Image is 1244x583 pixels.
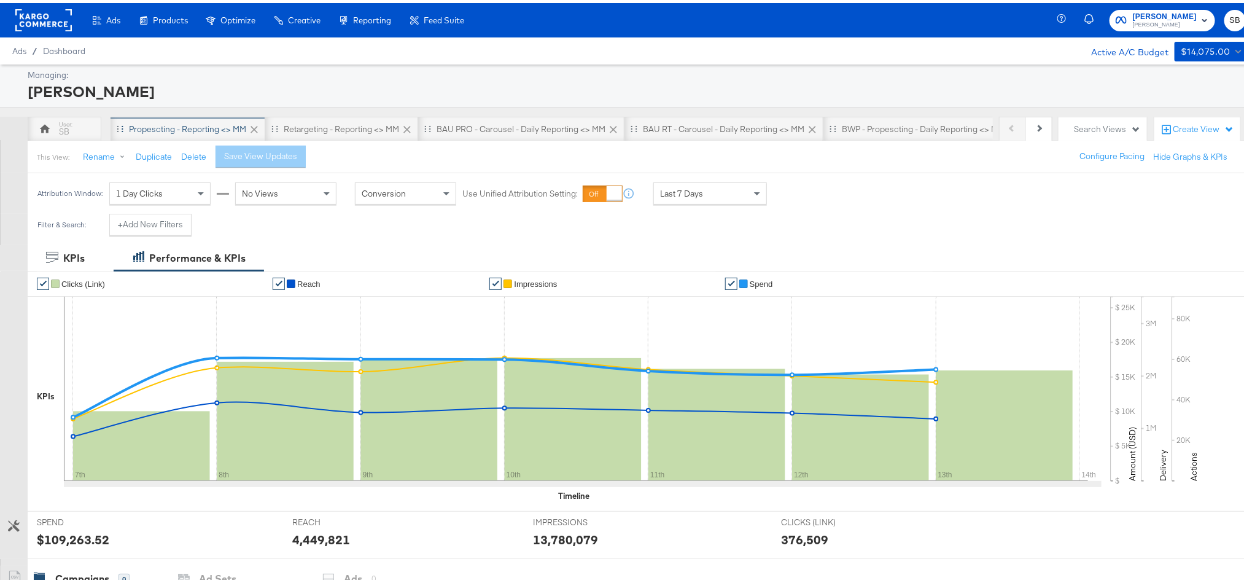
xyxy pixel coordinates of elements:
span: Creative [288,12,321,22]
button: Duplicate [136,148,172,160]
div: BWP - Propescting - Daily Reporting <> MM [842,120,1005,132]
span: Reach [297,276,321,286]
div: KPIs [63,248,85,262]
span: Products [153,12,188,22]
span: Last 7 Days [660,185,703,196]
button: Configure Pacing [1071,143,1153,165]
div: [PERSON_NAME] [28,78,1243,99]
span: Optimize [220,12,255,22]
div: Active A/C Budget [1078,39,1168,57]
span: No Views [242,185,278,196]
strong: + [118,216,123,227]
button: Rename [74,143,138,165]
div: SB [59,123,69,135]
a: ✔ [37,275,49,287]
div: Retargeting - Reporting <> MM [284,120,399,132]
a: ✔ [725,275,737,287]
div: 4,449,821 [292,528,350,546]
div: Managing: [28,66,1243,78]
div: Drag to reorder tab [117,122,123,129]
div: Drag to reorder tab [271,122,278,129]
div: Attribution Window: [37,186,103,195]
div: KPIs [37,388,55,399]
div: This View: [37,149,69,159]
button: Hide Graphs & KPIs [1153,148,1227,160]
div: Filter & Search: [37,217,87,226]
div: 376,509 [781,528,828,546]
span: SPEND [37,514,129,525]
div: Create View [1173,120,1234,133]
div: Campaigns [55,569,109,583]
span: Conversion [362,185,406,196]
span: Ads [12,43,26,53]
div: Search Views [1074,120,1141,132]
span: Ads [106,12,120,22]
text: Amount (USD) [1127,424,1138,478]
span: Feed Suite [424,12,464,22]
button: +Add New Filters [109,211,192,233]
div: $14,075.00 [1181,41,1230,57]
span: / [26,43,43,53]
span: Spend [750,276,773,286]
div: $109,263.52 [37,528,109,546]
span: IMPRESSIONS [533,514,625,525]
div: Performance & KPIs [149,248,246,262]
a: ✔ [489,275,502,287]
div: 0 [119,571,130,582]
text: Actions [1188,449,1199,478]
div: BAU PRO - Carousel - Daily Reporting <> MM [437,120,605,132]
label: Use Unified Attribution Setting: [462,185,578,197]
button: Delete [181,148,206,160]
span: Clicks (Link) [61,276,105,286]
span: 1 Day Clicks [116,185,163,196]
span: Impressions [514,276,557,286]
span: REACH [292,514,384,525]
div: Drag to reorder tab [830,122,836,129]
div: 13,780,079 [533,528,598,546]
div: Drag to reorder tab [424,122,431,129]
div: Propescting - Reporting <> MM [129,120,246,132]
div: BAU RT - Carousel - Daily Reporting <> MM [643,120,804,132]
a: Dashboard [43,43,85,53]
span: Reporting [353,12,391,22]
span: SB [1229,10,1241,25]
text: Delivery [1157,447,1168,478]
div: Timeline [558,487,589,499]
span: CLICKS (LINK) [781,514,873,525]
span: [PERSON_NAME] [1133,7,1197,20]
button: [PERSON_NAME][PERSON_NAME] [1110,7,1215,28]
a: ✔ [273,275,285,287]
span: [PERSON_NAME] [1133,17,1197,27]
div: Drag to reorder tab [631,122,637,129]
